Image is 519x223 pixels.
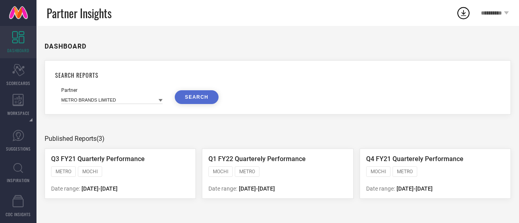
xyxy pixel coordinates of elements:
[366,155,463,163] span: Q4 FY21 Quarterely Performance
[208,185,237,192] span: Date range:
[55,71,500,79] h1: SEARCH REPORTS
[61,87,163,93] div: Partner
[45,42,86,50] h1: DASHBOARD
[366,185,395,192] span: Date range:
[45,135,511,142] div: Published Reports (3)
[6,146,31,152] span: SUGGESTIONS
[47,5,112,21] span: Partner Insights
[175,90,219,104] button: SEARCH
[208,155,306,163] span: Q1 FY22 Quarterely Performance
[82,169,98,174] span: MOCHI
[7,110,30,116] span: WORKSPACE
[56,169,71,174] span: METRO
[213,169,228,174] span: MOCHI
[81,185,118,192] span: [DATE] - [DATE]
[397,185,433,192] span: [DATE] - [DATE]
[51,185,80,192] span: Date range:
[7,177,30,183] span: INSPIRATION
[371,169,386,174] span: MOCHI
[456,6,471,20] div: Open download list
[239,169,255,174] span: METRO
[6,211,31,217] span: CDC INSIGHTS
[6,80,30,86] span: SCORECARDS
[51,155,145,163] span: Q3 FY21 Quarterly Performance
[397,169,413,174] span: METRO
[239,185,275,192] span: [DATE] - [DATE]
[7,47,29,53] span: DASHBOARD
